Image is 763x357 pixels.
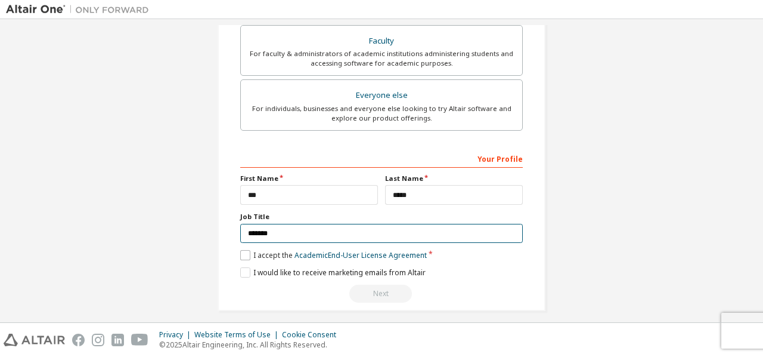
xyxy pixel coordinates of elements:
[385,174,523,183] label: Last Name
[111,334,124,346] img: linkedin.svg
[194,330,282,340] div: Website Terms of Use
[240,149,523,168] div: Your Profile
[92,334,104,346] img: instagram.svg
[240,212,523,221] label: Job Title
[248,33,515,50] div: Faculty
[4,334,65,346] img: altair_logo.svg
[6,4,155,16] img: Altair One
[240,285,523,303] div: Read and acccept EULA to continue
[282,330,343,340] div: Cookie Consent
[131,334,148,346] img: youtube.svg
[240,174,378,183] label: First Name
[240,267,426,278] label: I would like to receive marketing emails from Altair
[248,104,515,123] div: For individuals, businesses and everyone else looking to try Altair software and explore our prod...
[248,87,515,104] div: Everyone else
[248,49,515,68] div: For faculty & administrators of academic institutions administering students and accessing softwa...
[159,330,194,340] div: Privacy
[72,334,85,346] img: facebook.svg
[294,250,427,260] a: Academic End-User License Agreement
[240,250,427,260] label: I accept the
[159,340,343,350] p: © 2025 Altair Engineering, Inc. All Rights Reserved.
